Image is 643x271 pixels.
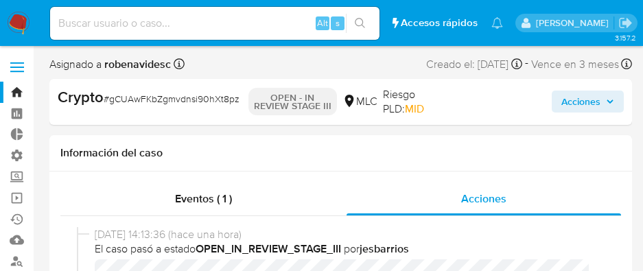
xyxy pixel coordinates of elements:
b: jesbarrios [360,241,409,257]
p: OPEN - IN REVIEW STAGE III [248,88,338,115]
span: MID [405,101,424,117]
b: Crypto [58,86,104,108]
a: Salir [618,16,633,30]
button: Acciones [552,91,624,113]
span: - [525,55,528,73]
div: MLC [342,94,377,109]
span: Acciones [561,91,600,113]
a: Notificaciones [491,17,503,29]
span: # gCUAwFKbZgmvdnsi90hXt8pz [104,92,239,106]
span: Eventos ( 1 ) [175,191,232,207]
span: [DATE] 14:13:36 (hace una hora) [95,227,599,242]
span: Accesos rápidos [401,16,478,30]
span: Riesgo PLD: [383,87,433,117]
b: OPEN_IN_REVIEW_STAGE_III [196,241,341,257]
span: El caso pasó a estado por [95,241,599,257]
p: nicolas.tyrkiel@mercadolibre.com [536,16,613,30]
button: search-icon [346,14,374,33]
span: Alt [317,16,328,30]
span: s [336,16,340,30]
b: robenavidesc [102,56,171,72]
span: Vence en 3 meses [531,57,619,72]
h1: Información del caso [60,146,621,160]
span: Acciones [461,191,506,207]
input: Buscar usuario o caso... [50,14,379,32]
div: Creado el: [DATE] [426,55,522,73]
span: Asignado a [49,57,171,72]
